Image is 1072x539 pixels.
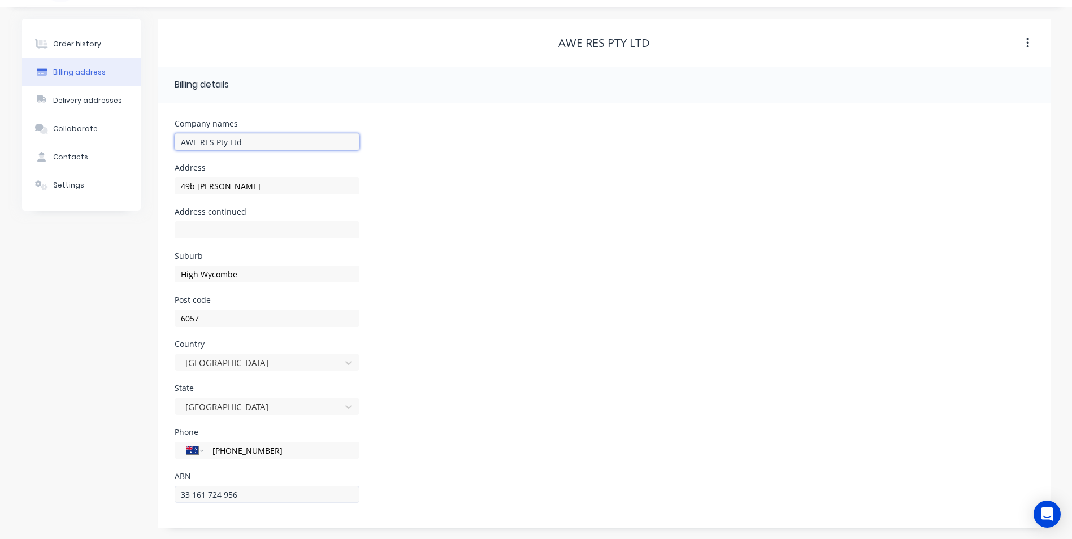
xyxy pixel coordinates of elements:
[22,86,141,115] button: Delivery addresses
[53,124,98,134] div: Collaborate
[175,164,359,172] div: Address
[558,36,650,50] div: AWE RES Pty Ltd
[53,152,88,162] div: Contacts
[53,95,122,106] div: Delivery addresses
[22,115,141,143] button: Collaborate
[22,143,141,171] button: Contacts
[175,78,229,92] div: Billing details
[53,67,106,77] div: Billing address
[175,472,359,480] div: ABN
[175,384,359,392] div: State
[22,171,141,199] button: Settings
[175,340,359,348] div: Country
[175,252,359,260] div: Suburb
[22,30,141,58] button: Order history
[53,39,101,49] div: Order history
[175,208,359,216] div: Address continued
[175,428,359,436] div: Phone
[175,296,359,304] div: Post code
[22,58,141,86] button: Billing address
[1034,501,1061,528] div: Open Intercom Messenger
[175,120,359,128] div: Company names
[53,180,84,190] div: Settings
